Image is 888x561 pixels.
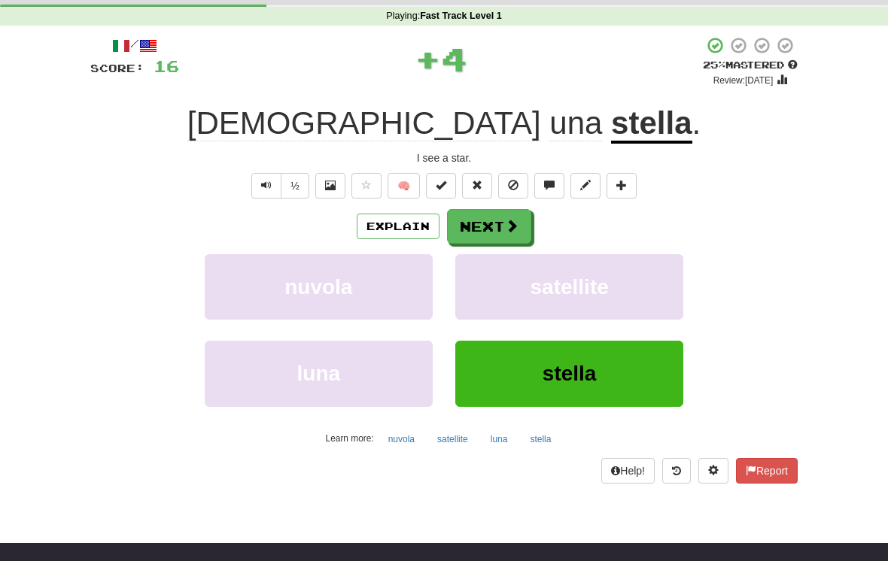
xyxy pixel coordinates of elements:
div: Text-to-speech controls [248,173,309,199]
button: Favorite sentence (alt+f) [351,173,382,199]
button: Show image (alt+x) [315,173,345,199]
span: 16 [154,56,179,75]
span: [DEMOGRAPHIC_DATA] [187,105,541,141]
button: Next [447,209,531,244]
span: stella [543,362,597,385]
div: I see a star. [90,150,798,165]
button: ½ [281,173,309,199]
u: stella [611,105,692,144]
button: Explain [357,214,439,239]
strong: Fast Track Level 1 [420,11,502,21]
button: nuvola [205,254,433,320]
button: Add to collection (alt+a) [607,173,637,199]
span: una [549,105,602,141]
div: Mastered [703,59,798,72]
button: Round history (alt+y) [662,458,691,484]
span: . [692,105,701,141]
button: Help! [601,458,655,484]
span: 4 [441,40,467,77]
span: nuvola [284,275,352,299]
button: 🧠 [388,173,420,199]
span: luna [297,362,341,385]
span: satellite [531,275,609,299]
button: satellite [429,428,476,450]
button: luna [482,428,516,450]
button: Edit sentence (alt+d) [570,173,601,199]
button: satellite [455,254,683,320]
button: Ignore sentence (alt+i) [498,173,528,199]
button: Reset to 0% Mastered (alt+r) [462,173,492,199]
small: Learn more: [326,433,374,444]
button: luna [205,341,433,406]
div: / [90,36,179,55]
span: + [415,36,441,81]
button: stella [522,428,559,450]
button: Play sentence audio (ctl+space) [251,173,281,199]
button: Report [736,458,798,484]
button: Discuss sentence (alt+u) [534,173,564,199]
button: stella [455,341,683,406]
span: Score: [90,62,144,74]
button: nuvola [380,428,423,450]
span: 25 % [703,59,725,71]
small: Review: [DATE] [713,75,774,86]
button: Set this sentence to 100% Mastered (alt+m) [426,173,456,199]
